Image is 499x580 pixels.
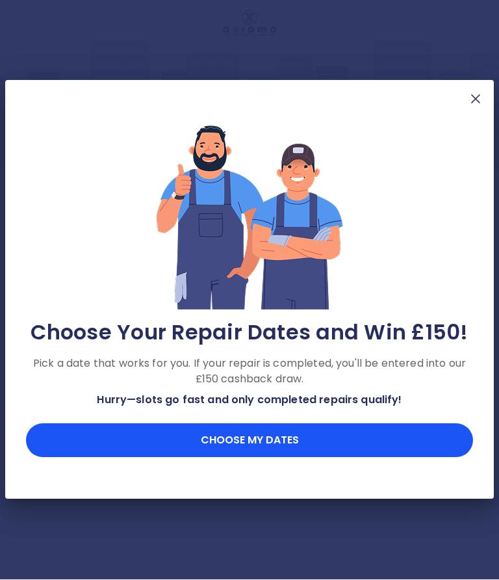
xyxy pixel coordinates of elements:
img: X Mark [468,92,483,107]
p: Pick a date that works for you. If your repair is completed, you'll be entered into our £150 cash... [26,356,473,388]
h2: Choose Your Repair Dates and Win £150! [26,320,473,346]
p: Hurry—slots go fast and only completed repairs qualify! [26,393,473,408]
button: Choose my dates [26,424,473,458]
img: Lottery [155,122,344,312]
